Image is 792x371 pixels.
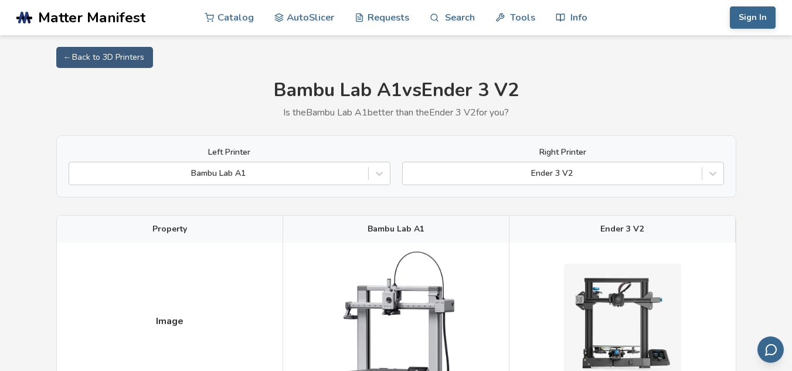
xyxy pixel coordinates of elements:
[56,107,736,118] p: Is the Bambu Lab A1 better than the Ender 3 V2 for you?
[156,316,183,326] span: Image
[368,224,424,234] span: Bambu Lab A1
[38,9,145,26] span: Matter Manifest
[730,6,776,29] button: Sign In
[600,224,644,234] span: Ender 3 V2
[402,148,724,157] label: Right Printer
[56,80,736,101] h1: Bambu Lab A1 vs Ender 3 V2
[409,169,411,178] input: Ender 3 V2
[757,336,784,363] button: Send feedback via email
[75,169,77,178] input: Bambu Lab A1
[69,148,390,157] label: Left Printer
[56,47,153,68] a: ← Back to 3D Printers
[152,224,187,234] span: Property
